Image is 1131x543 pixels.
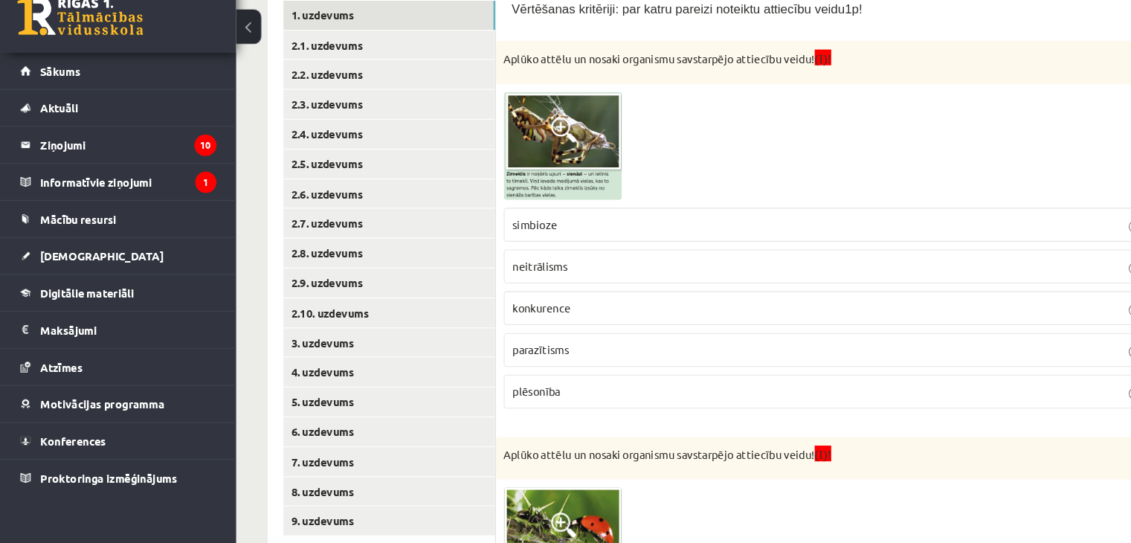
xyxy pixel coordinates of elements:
[476,450,1019,467] p: Aplūko attēlu un nosaki organismu savstarpējo attiecību veidu!
[38,475,167,488] span: Proktoringa izmēģinājums
[268,30,468,58] a: 1. uzdevums
[38,90,76,103] span: Sākums
[1066,317,1078,329] input: konkurence
[19,80,204,114] a: Sākums
[19,184,204,219] a: Informatīvie ziņojumi1
[38,184,204,219] legend: Informatīvie ziņojumi
[1073,68,1094,91] p: 1p
[268,227,468,254] a: 2.7. uzdevums
[19,254,204,289] a: [DEMOGRAPHIC_DATA]
[268,59,468,86] a: 2.1. uzdevums
[1066,396,1078,408] input: plēsonība
[19,394,204,428] a: Motivācijas programma
[268,367,468,395] a: 4. uzdevums
[268,171,468,199] a: 2.5. uzdevums
[268,199,468,227] a: 2.6. uzdevums
[268,283,468,311] a: 2.9. uzdevums
[1066,356,1078,368] input: parazītisms
[19,359,204,393] a: Atzīmes
[19,464,204,498] a: Proktoringa izmēģinājums
[268,312,468,339] a: 2.10. uzdevums
[484,353,538,367] span: parazītisms
[38,440,100,453] span: Konferences
[268,452,468,480] a: 7. uzdevums
[19,150,204,184] a: Ziņojumi10
[1066,277,1078,289] input: neitrālisms
[38,300,126,313] span: Digitālie materiāli
[38,370,78,383] span: Atzīmes
[184,157,204,177] i: 10
[268,255,468,283] a: 2.8. uzdevums
[19,429,204,463] a: Konferences
[268,143,468,170] a: 2.4. uzdevums
[484,393,529,406] span: plēsonība
[484,274,536,288] span: neitrālisms
[19,219,204,254] a: Mācību resursi
[38,324,204,359] legend: Maksājumi
[484,235,526,248] span: simbioze
[19,324,204,359] a: Maksājumi
[268,481,468,508] a: 8. uzdevums
[268,508,468,536] a: 9. uzdevums
[770,79,785,91] span: (I)!
[38,125,74,138] span: Aktuāli
[38,230,110,243] span: Mācību resursi
[484,314,539,327] span: konkurence
[19,115,204,149] a: Aktuāli
[268,396,468,423] a: 5. uzdevums
[38,265,155,278] span: [DEMOGRAPHIC_DATA]
[770,453,785,466] span: (I)!
[476,117,587,219] img: 1.png
[38,150,204,184] legend: Ziņojumi
[268,86,468,114] a: 2.2. uzdevums
[1066,238,1078,250] input: simbioze
[1073,442,1094,466] p: 1p
[268,340,468,367] a: 3. uzdevums
[16,26,135,63] a: Rīgas 1. Tālmācības vidusskola
[476,76,1019,93] p: Aplūko attēlu un nosaki organismu savstarpējo attiecību veidu!
[268,424,468,452] a: 6. uzdevums
[483,32,815,45] span: Vērtēšanas kritēriji: par katru pareizi noteiktu attiecību veidu1p!
[268,115,468,142] a: 2.3. uzdevums
[184,192,204,212] i: 1
[19,289,204,324] a: Digitālie materiāli
[38,405,155,418] span: Motivācijas programma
